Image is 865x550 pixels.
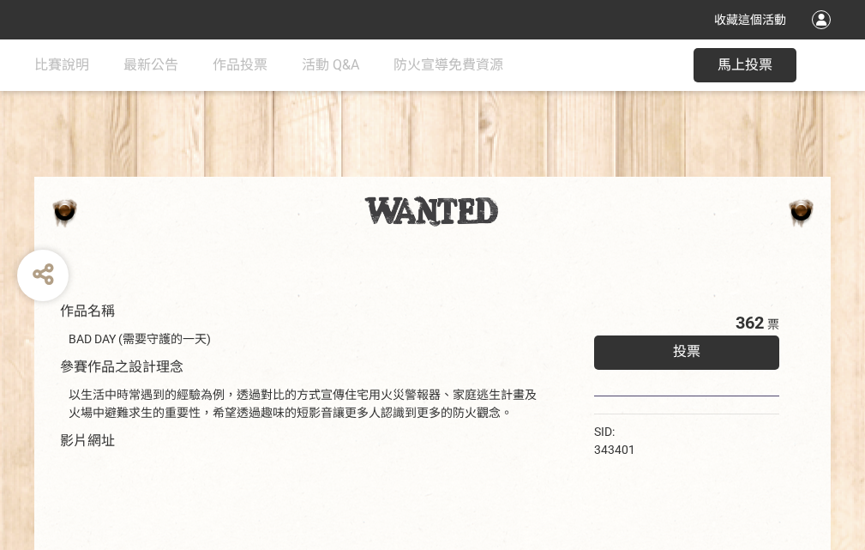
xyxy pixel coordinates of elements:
span: 防火宣導免費資源 [393,57,503,73]
span: 362 [736,312,764,333]
span: 收藏這個活動 [714,13,786,27]
a: 活動 Q&A [302,39,359,91]
span: 參賽作品之設計理念 [60,359,183,375]
span: 作品投票 [213,57,267,73]
a: 最新公告 [123,39,178,91]
div: 以生活中時常遇到的經驗為例，透過對比的方式宣傳住宅用火災警報器、家庭逃生計畫及火場中避難求生的重要性，希望透過趣味的短影音讓更多人認識到更多的防火觀念。 [69,386,543,422]
span: SID: 343401 [594,425,635,456]
a: 防火宣導免費資源 [393,39,503,91]
span: 投票 [673,343,700,360]
span: 活動 Q&A [302,57,359,73]
button: 馬上投票 [694,48,796,82]
span: 票 [767,317,779,331]
span: 最新公告 [123,57,178,73]
span: 影片網址 [60,432,115,449]
iframe: Facebook Share [640,423,725,440]
span: 馬上投票 [718,57,772,73]
div: BAD DAY (需要守護的一天) [69,330,543,348]
a: 比賽說明 [34,39,89,91]
a: 作品投票 [213,39,267,91]
span: 比賽說明 [34,57,89,73]
span: 作品名稱 [60,303,115,319]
